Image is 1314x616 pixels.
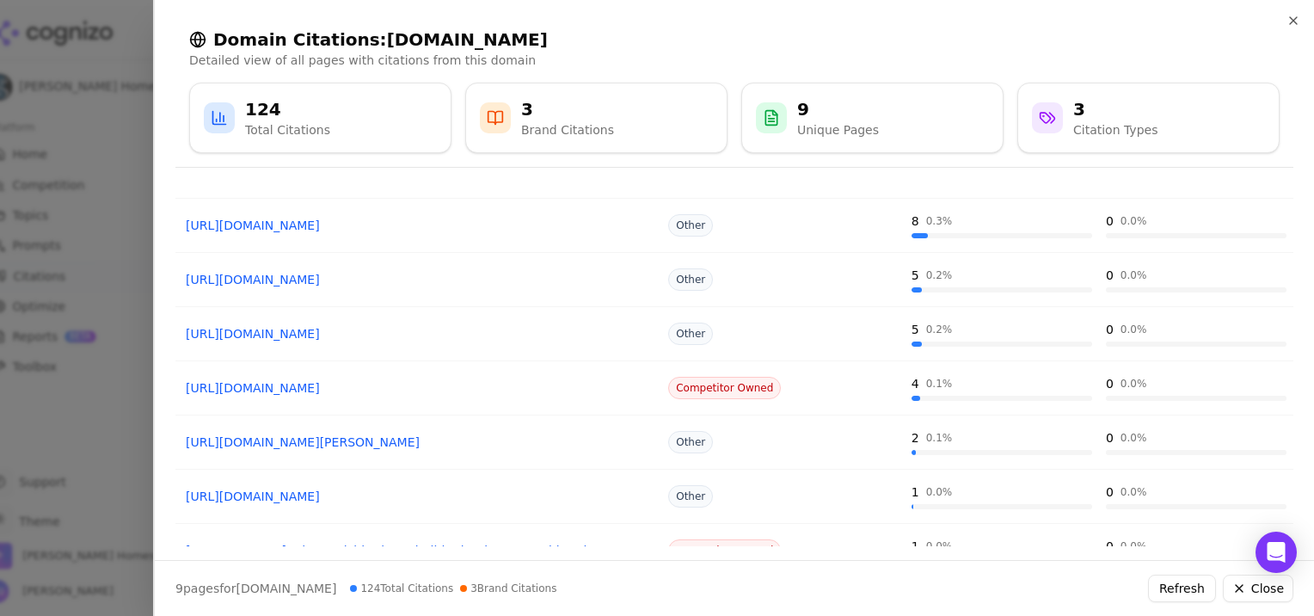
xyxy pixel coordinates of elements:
a: [URL][DOMAIN_NAME][PERSON_NAME] [186,434,651,451]
div: 0 [1106,321,1114,338]
div: 0 [1106,429,1114,447]
a: [DOMAIN_NAME]...d-top-wichita-homebuilder-by-the-2025-wbj-real-estate-awards [186,542,651,559]
p: Detailed view of all pages with citations from this domain [189,52,1280,69]
div: 9 [797,97,879,121]
p: page s for [175,580,336,597]
span: Competitor Owned [668,539,781,562]
div: 0 [1106,375,1114,392]
div: 124 [245,97,330,121]
span: 9 [175,582,183,595]
div: 0 [1106,213,1114,230]
div: 0 [1106,484,1114,501]
div: 0 [1106,538,1114,555]
span: 3 Brand Citations [460,582,556,595]
div: 0.0 % [1121,214,1147,228]
a: [URL][DOMAIN_NAME] [186,271,651,288]
span: Other [668,431,713,453]
div: 5 [912,267,919,284]
a: [URL][DOMAIN_NAME] [186,217,651,234]
span: Other [668,485,713,508]
div: Total Citations [245,121,330,139]
span: 124 Total Citations [350,582,453,595]
div: 2 [912,429,919,447]
div: 3 [521,97,614,121]
div: 0.1 % [926,377,953,391]
button: Refresh [1148,575,1216,602]
a: [URL][DOMAIN_NAME] [186,325,651,342]
div: Citation Types [1073,121,1157,139]
div: 0.0 % [926,539,953,553]
div: Data table [175,52,1293,578]
div: 0.0 % [926,485,953,499]
div: 0.0 % [1121,377,1147,391]
div: 0.2 % [926,323,953,336]
span: Other [668,214,713,237]
div: 0.0 % [1121,539,1147,553]
div: 0.3 % [926,214,953,228]
div: Brand Citations [521,121,614,139]
div: 1 [912,538,919,555]
h2: Domain Citations: [DOMAIN_NAME] [189,28,1280,52]
span: Competitor Owned [668,377,781,399]
div: 8 [912,213,919,230]
div: 0.0 % [1121,431,1147,445]
div: 0.0 % [1121,268,1147,282]
a: [URL][DOMAIN_NAME] [186,379,651,397]
div: 4 [912,375,919,392]
a: [URL][DOMAIN_NAME] [186,488,651,505]
div: Unique Pages [797,121,879,139]
div: 0.0 % [1121,485,1147,499]
span: Other [668,323,713,345]
div: 0.1 % [926,431,953,445]
span: [DOMAIN_NAME] [236,582,336,595]
div: 3 [1073,97,1157,121]
div: 0.2 % [926,268,953,282]
div: 0.0 % [1121,323,1147,336]
div: 1 [912,484,919,501]
div: 5 [912,321,919,338]
div: 0 [1106,267,1114,284]
button: Close [1223,575,1293,602]
span: Other [668,268,713,291]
